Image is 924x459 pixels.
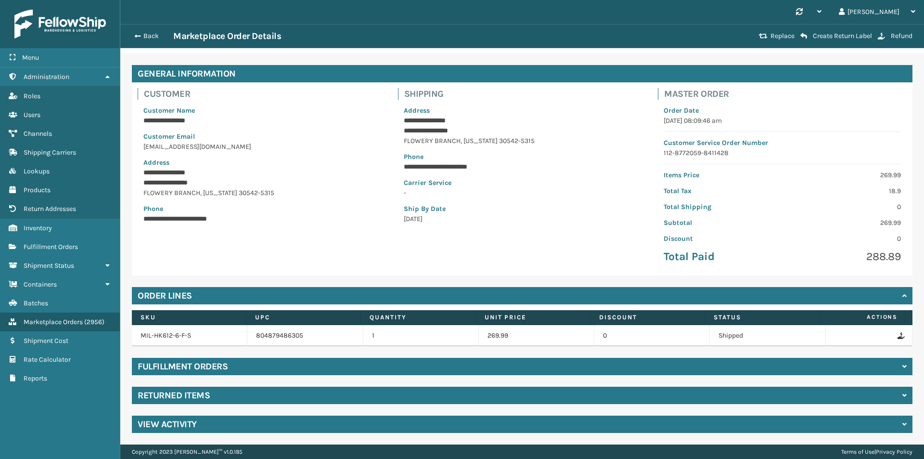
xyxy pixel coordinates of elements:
a: Terms of Use [841,448,874,455]
h4: Customer [144,88,386,100]
p: 112-8772059-8411428 [664,148,901,158]
p: Phone [404,152,641,162]
p: [DATE] 08:09:46 am [664,116,901,126]
p: Customer Name [143,105,381,116]
span: Containers [24,280,57,289]
p: [EMAIL_ADDRESS][DOMAIN_NAME] [143,142,381,152]
span: Shipment Cost [24,337,68,345]
td: 269.99 [479,325,594,346]
span: Address [143,158,169,167]
p: Carrier Service [404,178,641,188]
td: Shipped [710,325,825,346]
a: Privacy Policy [876,448,912,455]
button: Replace [756,32,797,40]
span: Return Addresses [24,205,76,213]
p: Copyright 2023 [PERSON_NAME]™ v 1.0.185 [132,445,243,459]
h4: View Activity [138,419,197,430]
span: Rate Calculator [24,355,71,364]
p: FLOWERY BRANCH , [US_STATE] 30542-5315 [404,136,641,146]
span: Lookups [24,167,50,175]
p: 269.99 [788,170,901,180]
span: Marketplace Orders [24,318,83,326]
span: Channels [24,130,52,138]
span: Actions [822,309,903,325]
i: Create Return Label [800,32,807,40]
td: 1 [363,325,479,346]
i: Refund [878,33,885,39]
label: Discount [599,313,696,322]
label: SKU [141,313,237,322]
span: ( 2956 ) [84,318,104,326]
a: MIL-HK612-6-F-S [141,331,191,340]
p: FLOWERY BRANCH , [US_STATE] 30542-5315 [143,188,381,198]
h4: Fulfillment Orders [138,361,228,372]
span: Roles [24,92,40,100]
span: Fulfillment Orders [24,243,78,251]
h4: Shipping [404,88,647,100]
button: Create Return Label [797,32,875,40]
span: Reports [24,374,47,382]
p: 269.99 [788,218,901,228]
p: 18.9 [788,186,901,196]
span: Shipment Status [24,262,74,270]
p: Customer Email [143,131,381,142]
p: 288.89 [788,249,901,264]
h4: Order Lines [138,290,192,302]
label: Unit Price [485,313,581,322]
span: Shipping Carriers [24,148,76,157]
span: Address [404,106,430,115]
span: Batches [24,299,48,307]
p: Order Date [664,105,901,116]
p: Phone [143,204,381,214]
span: Users [24,111,40,119]
td: 0 [594,325,710,346]
i: Refund Order Line [898,332,903,339]
label: Quantity [370,313,466,322]
p: Items Price [664,170,776,180]
p: Ship By Date [404,204,641,214]
div: | [841,445,912,459]
span: Administration [24,73,69,81]
p: 0 [788,234,901,244]
button: Refund [875,32,915,40]
td: 804879486305 [247,325,363,346]
p: Subtotal [664,218,776,228]
p: - [404,188,641,198]
p: Total Paid [664,249,776,264]
span: Inventory [24,224,52,232]
p: Total Tax [664,186,776,196]
p: Total Shipping [664,202,776,212]
h4: Returned Items [138,390,210,401]
p: Customer Service Order Number [664,138,901,148]
h3: Marketplace Order Details [173,30,281,42]
p: Discount [664,234,776,244]
label: UPC [255,313,352,322]
span: Menu [22,53,39,62]
p: [DATE] [404,214,641,224]
h4: General Information [132,65,912,82]
label: Status [714,313,810,322]
h4: Master Order [664,88,907,100]
p: 0 [788,202,901,212]
span: Products [24,186,51,194]
button: Back [129,32,173,40]
i: Replace [759,33,768,39]
img: logo [14,10,106,39]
